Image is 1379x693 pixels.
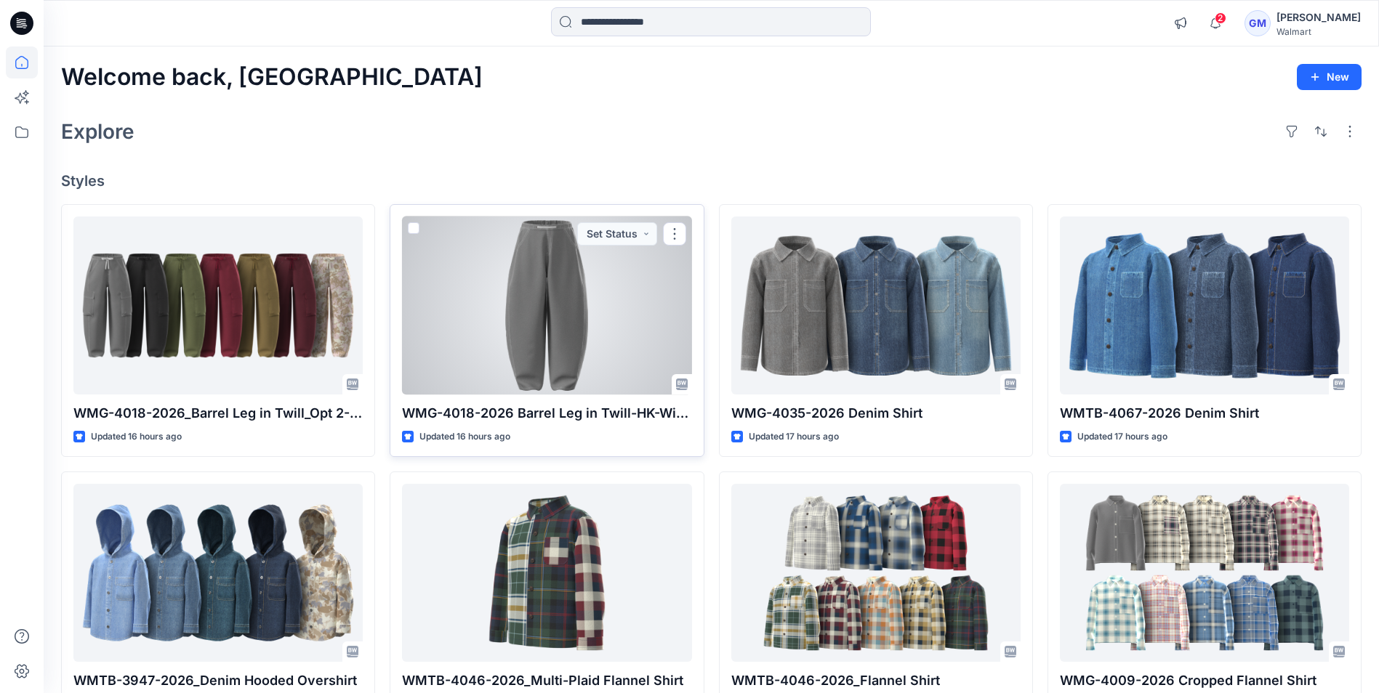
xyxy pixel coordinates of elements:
div: GM [1245,10,1271,36]
p: WMTB-4067-2026 Denim Shirt [1060,403,1349,423]
a: WMG-4009-2026 Cropped Flannel Shirt [1060,484,1349,662]
h4: Styles [61,172,1362,190]
h2: Explore [61,120,134,143]
p: WMTB-4046-2026_Multi-Plaid Flannel Shirt [402,670,691,691]
p: Updated 17 hours ago [1077,429,1167,445]
p: Updated 16 hours ago [91,429,182,445]
p: Updated 16 hours ago [419,429,510,445]
a: WMTB-4067-2026 Denim Shirt [1060,216,1349,394]
a: WMTB-4046-2026_Flannel Shirt [731,484,1021,662]
div: Walmart [1277,26,1361,37]
button: New [1297,64,1362,90]
a: WMG-4018-2026_Barrel Leg in Twill_Opt 2-HK Version-Styling [73,216,363,394]
p: WMTB-3947-2026_Denim Hooded Overshirt [73,670,363,691]
a: WMTB-4046-2026_Multi-Plaid Flannel Shirt [402,484,691,662]
p: WMG-4018-2026 Barrel Leg in Twill-HK-With SS [402,403,691,423]
a: WMG-4035-2026 Denim Shirt [731,216,1021,394]
h2: Welcome back, [GEOGRAPHIC_DATA] [61,64,483,91]
a: WMTB-3947-2026_Denim Hooded Overshirt [73,484,363,662]
span: 2 [1215,12,1226,24]
div: [PERSON_NAME] [1277,9,1361,26]
p: WMG-4009-2026 Cropped Flannel Shirt [1060,670,1349,691]
p: WMG-4018-2026_Barrel Leg in Twill_Opt 2-HK Version-Styling [73,403,363,423]
p: Updated 17 hours ago [749,429,839,445]
a: WMG-4018-2026 Barrel Leg in Twill-HK-With SS [402,216,691,394]
p: WMTB-4046-2026_Flannel Shirt [731,670,1021,691]
p: WMG-4035-2026 Denim Shirt [731,403,1021,423]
